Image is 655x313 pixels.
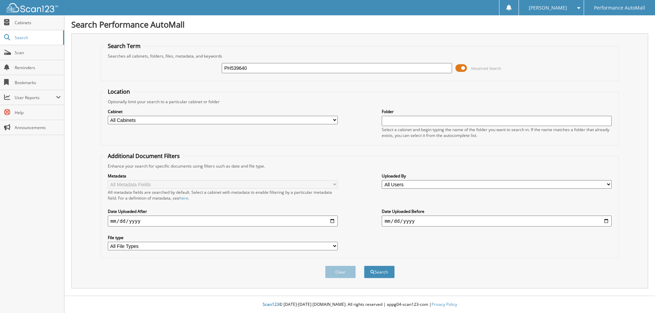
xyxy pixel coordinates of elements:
legend: Location [104,88,133,95]
span: Performance AutoMall [594,6,645,10]
label: Metadata [108,173,338,179]
span: Announcements [15,125,61,130]
span: Help [15,110,61,115]
span: Bookmarks [15,80,61,85]
span: Scan [15,50,61,56]
label: Uploaded By [382,173,612,179]
span: Cabinets [15,20,61,26]
legend: Additional Document Filters [104,152,183,160]
span: [PERSON_NAME] [529,6,567,10]
span: Scan123 [263,301,279,307]
div: Enhance your search for specific documents using filters such as date and file type. [104,163,615,169]
label: File type [108,235,338,240]
div: © [DATE]-[DATE] [DOMAIN_NAME]. All rights reserved | appg04-scan123-com | [64,296,655,313]
input: start [108,216,338,226]
img: scan123-logo-white.svg [7,3,58,12]
label: Cabinet [108,109,338,114]
label: Date Uploaded Before [382,208,612,214]
label: Folder [382,109,612,114]
a: Privacy Policy [432,301,457,307]
div: Searches all cabinets, folders, files, metadata, and keywords [104,53,615,59]
button: Search [364,266,395,278]
a: here [179,195,188,201]
span: User Reports [15,95,56,100]
label: Date Uploaded After [108,208,338,214]
span: Search [15,35,60,41]
span: Reminders [15,65,61,71]
div: All metadata fields are searched by default. Select a cabinet with metadata to enable filtering b... [108,189,338,201]
div: Optionally limit your search to a particular cabinet or folder [104,99,615,105]
input: end [382,216,612,226]
legend: Search Term [104,42,144,50]
div: Select a cabinet and begin typing the name of the folder you want to search in. If the name match... [382,127,612,138]
span: Advanced Search [471,66,501,71]
button: Clear [325,266,356,278]
h1: Search Performance AutoMall [71,19,648,30]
